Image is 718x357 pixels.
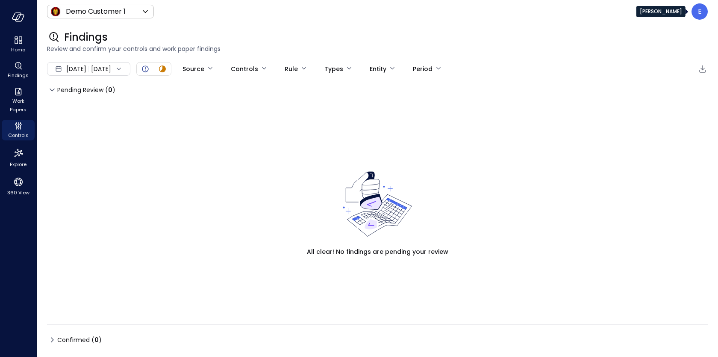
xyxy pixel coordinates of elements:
[2,86,35,115] div: Work Papers
[91,335,102,345] div: ( )
[8,71,29,80] span: Findings
[105,85,115,95] div: ( )
[66,64,86,74] span: [DATE]
[413,62,433,76] div: Period
[64,30,108,44] span: Findings
[698,6,702,17] p: E
[11,45,25,54] span: Home
[94,336,99,344] span: 0
[157,64,168,74] div: In Progress
[324,62,343,76] div: Types
[370,62,386,76] div: Entity
[10,160,26,169] span: Explore
[2,175,35,198] div: 360 View
[5,97,31,114] span: Work Papers
[182,62,204,76] div: Source
[692,3,708,20] div: Eleanor Yehudai
[2,146,35,170] div: Explore
[231,62,258,76] div: Controls
[50,6,61,17] img: Icon
[57,333,102,347] span: Confirmed
[7,188,29,197] span: 360 View
[307,247,448,256] span: All clear! No findings are pending your review
[2,34,35,55] div: Home
[8,131,29,140] span: Controls
[140,64,150,74] div: Open
[66,6,126,17] p: Demo Customer 1
[285,62,298,76] div: Rule
[57,83,115,97] span: Pending Review
[2,120,35,140] div: Controls
[2,60,35,80] div: Findings
[636,6,686,17] div: [PERSON_NAME]
[47,44,708,54] span: Review and confirm your controls and work paper findings
[108,86,112,94] span: 0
